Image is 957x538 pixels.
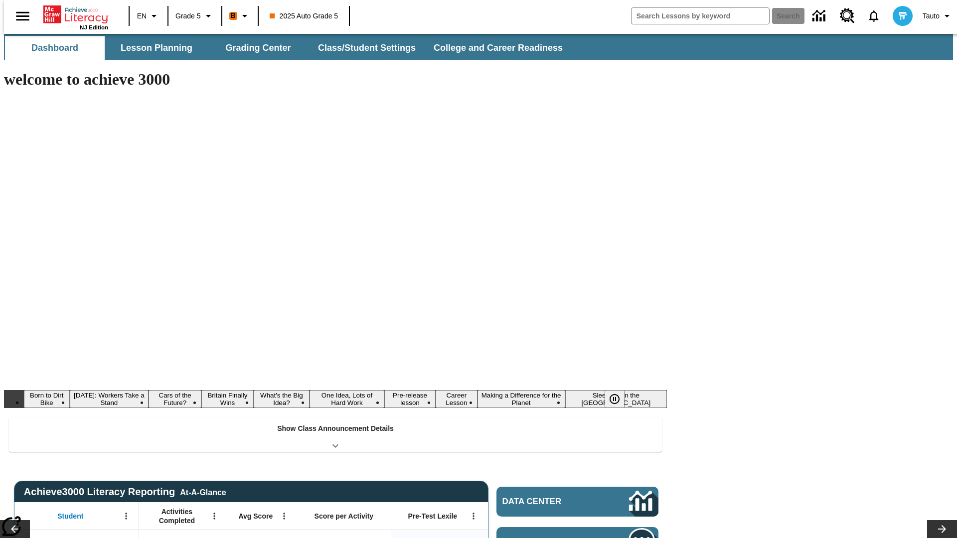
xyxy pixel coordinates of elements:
button: Slide 8 Career Lesson [436,390,478,408]
button: Grade: Grade 5, Select a grade [171,7,218,25]
button: Select a new avatar [887,3,919,29]
span: Grade 5 [175,11,201,21]
div: SubNavbar [4,36,572,60]
div: Home [43,3,108,30]
span: Score per Activity [315,512,374,521]
button: Grading Center [208,36,308,60]
span: EN [137,11,147,21]
div: At-A-Glance [180,486,226,497]
span: Activities Completed [144,507,210,525]
button: Slide 1 Born to Dirt Bike [24,390,70,408]
div: Pause [605,390,635,408]
button: Slide 7 Pre-release lesson [384,390,436,408]
span: Student [57,512,83,521]
div: Show Class Announcement Details [9,417,662,452]
button: Slide 6 One Idea, Lots of Hard Work [310,390,384,408]
span: NJ Edition [80,24,108,30]
button: Open Menu [207,509,222,524]
a: Data Center [806,2,834,30]
span: B [231,9,236,22]
button: Open Menu [466,509,481,524]
span: Achieve3000 Literacy Reporting [24,486,226,498]
button: Profile/Settings [919,7,957,25]
button: Lesson carousel, Next [927,520,957,538]
a: Notifications [861,3,887,29]
a: Home [43,4,108,24]
a: Resource Center, Will open in new tab [834,2,861,29]
button: Slide 10 Sleepless in the Animal Kingdom [565,390,667,408]
button: Slide 5 What's the Big Idea? [254,390,310,408]
a: Data Center [496,487,658,517]
button: Open side menu [8,1,37,31]
button: Lesson Planning [107,36,206,60]
span: Tauto [923,11,940,21]
h1: welcome to achieve 3000 [4,70,667,89]
button: Boost Class color is orange. Change class color [225,7,255,25]
button: Slide 2 Labor Day: Workers Take a Stand [70,390,149,408]
button: Slide 3 Cars of the Future? [149,390,201,408]
span: Pre-Test Lexile [408,512,458,521]
button: Open Menu [277,509,292,524]
span: Data Center [502,497,596,507]
p: Show Class Announcement Details [277,423,394,434]
button: College and Career Readiness [426,36,571,60]
button: Class/Student Settings [310,36,424,60]
button: Open Menu [119,509,134,524]
button: Slide 4 Britain Finally Wins [201,390,254,408]
input: search field [632,8,769,24]
button: Slide 9 Making a Difference for the Planet [478,390,565,408]
img: avatar image [893,6,913,26]
button: Pause [605,390,625,408]
div: SubNavbar [4,34,953,60]
span: 2025 Auto Grade 5 [270,11,338,21]
span: Avg Score [238,512,273,521]
button: Dashboard [5,36,105,60]
button: Language: EN, Select a language [133,7,164,25]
